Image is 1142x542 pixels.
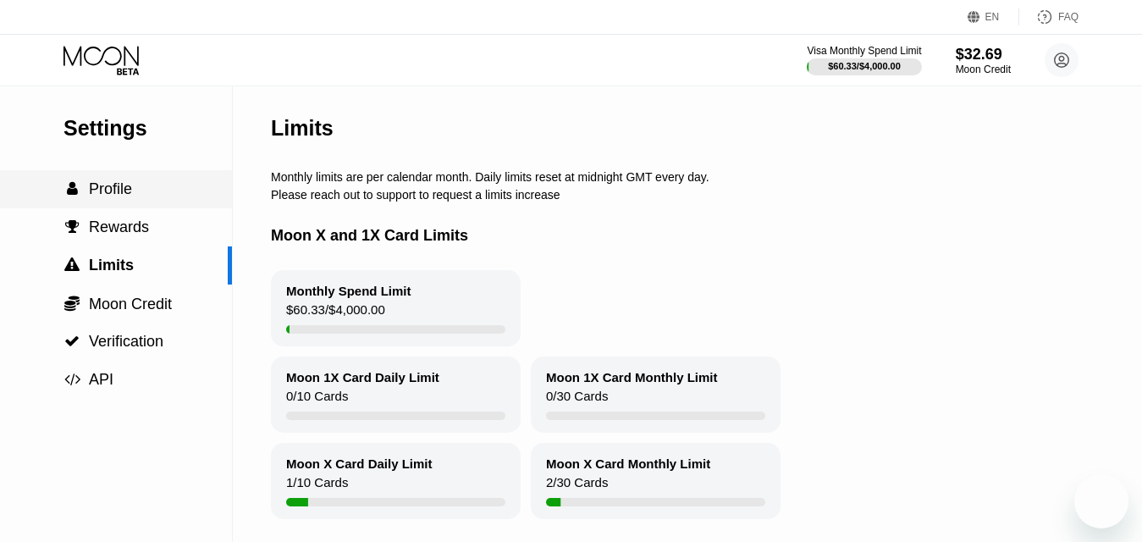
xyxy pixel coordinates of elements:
div: Moon 1X Card Monthly Limit [546,370,718,384]
span: API [89,371,113,388]
div: Moon X Card Monthly Limit [546,456,710,471]
div:  [63,219,80,235]
div:  [63,372,80,387]
span:  [67,181,78,196]
div: Monthly Spend Limit [286,284,411,298]
span: Profile [89,180,132,197]
div:  [63,181,80,196]
div: 2 / 30 Cards [546,475,608,498]
div: Moon Credit [956,64,1011,75]
div: $60.33 / $4,000.00 [286,302,385,325]
iframe: Button to launch messaging window [1074,474,1128,528]
div: Limits [271,116,334,141]
div: FAQ [1019,8,1079,25]
div: 1 / 10 Cards [286,475,348,498]
div: $32.69 [956,46,1011,64]
div: Settings [63,116,232,141]
div: Visa Monthly Spend Limit$60.33/$4,000.00 [807,45,921,75]
span:  [64,372,80,387]
span:  [64,257,80,273]
div: Visa Monthly Spend Limit [807,45,921,57]
span:  [64,334,80,349]
div:  [63,257,80,273]
div: Moon X Card Daily Limit [286,456,433,471]
div: FAQ [1058,11,1079,23]
div:  [63,334,80,349]
div: Moon 1X Card Daily Limit [286,370,439,384]
span: Limits [89,257,134,274]
span:  [64,295,80,312]
div: $32.69Moon Credit [956,46,1011,75]
div: EN [968,8,1019,25]
span: Rewards [89,218,149,235]
div: 0 / 10 Cards [286,389,348,412]
div: EN [985,11,1000,23]
div: $60.33 / $4,000.00 [828,61,901,71]
span: Verification [89,333,163,350]
div: 0 / 30 Cards [546,389,608,412]
div:  [63,295,80,312]
span: Moon Credit [89,296,172,312]
span:  [65,219,80,235]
